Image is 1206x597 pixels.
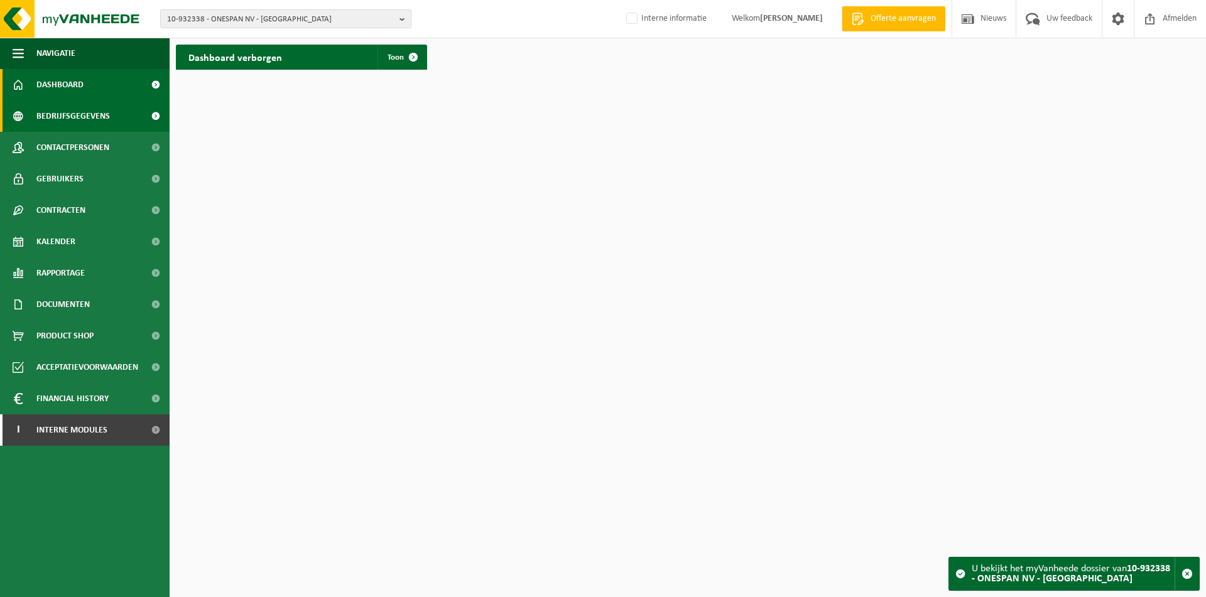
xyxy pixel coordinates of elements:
span: Kalender [36,226,75,257]
span: Contracten [36,195,85,226]
span: 10-932338 - ONESPAN NV - [GEOGRAPHIC_DATA] [167,10,394,29]
span: Toon [388,53,404,62]
span: Product Shop [36,320,94,352]
span: Interne modules [36,414,107,446]
span: Contactpersonen [36,132,109,163]
button: 10-932338 - ONESPAN NV - [GEOGRAPHIC_DATA] [160,9,411,28]
span: Acceptatievoorwaarden [36,352,138,383]
a: Offerte aanvragen [842,6,945,31]
span: Dashboard [36,69,84,100]
strong: 10-932338 - ONESPAN NV - [GEOGRAPHIC_DATA] [972,564,1170,584]
strong: [PERSON_NAME] [760,14,823,23]
span: Rapportage [36,257,85,289]
span: I [13,414,24,446]
span: Offerte aanvragen [867,13,939,25]
span: Bedrijfsgegevens [36,100,110,132]
a: Toon [378,45,426,70]
span: Gebruikers [36,163,84,195]
div: U bekijkt het myVanheede dossier van [972,557,1175,590]
span: Financial History [36,383,109,414]
span: Navigatie [36,38,75,69]
h2: Dashboard verborgen [176,45,295,69]
span: Documenten [36,289,90,320]
label: Interne informatie [624,9,707,28]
